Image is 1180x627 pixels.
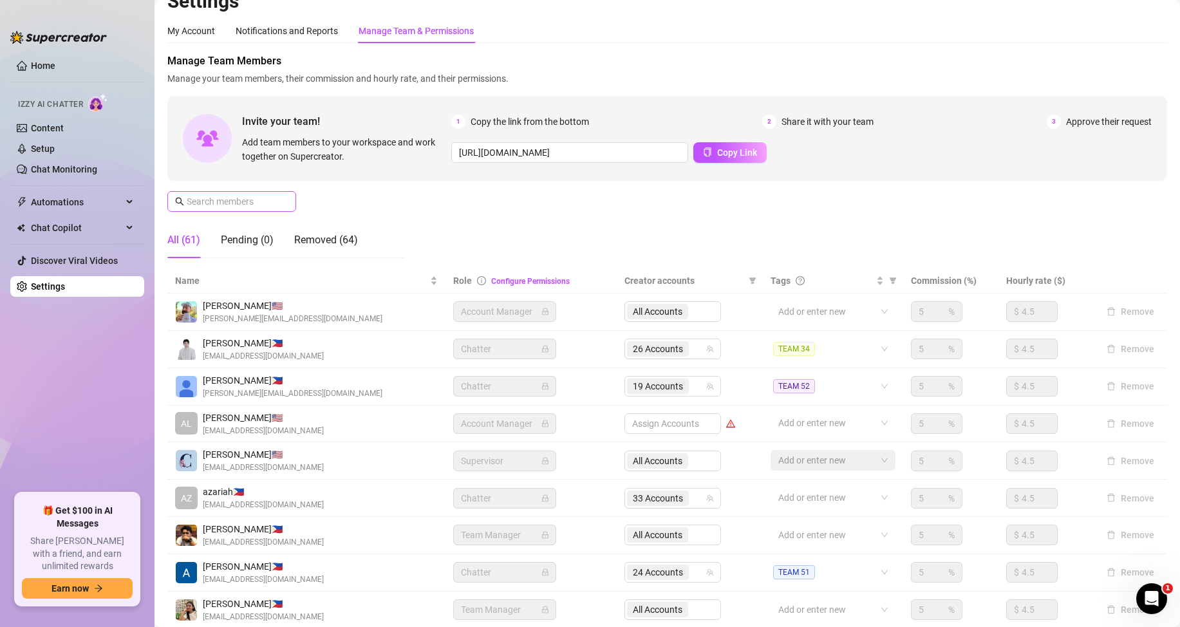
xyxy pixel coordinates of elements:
[22,505,133,530] span: 🎁 Get $100 in AI Messages
[461,525,548,545] span: Team Manager
[203,388,382,400] span: [PERSON_NAME][EMAIL_ADDRESS][DOMAIN_NAME]
[461,451,548,471] span: Supervisor
[31,144,55,154] a: Setup
[726,419,735,428] span: warning
[294,232,358,248] div: Removed (64)
[203,313,382,325] span: [PERSON_NAME][EMAIL_ADDRESS][DOMAIN_NAME]
[461,563,548,582] span: Chatter
[453,276,472,286] span: Role
[627,341,689,357] span: 26 Accounts
[176,376,197,397] img: Katrina Mendiola
[203,499,324,511] span: [EMAIL_ADDRESS][DOMAIN_NAME]
[203,485,324,499] span: azariah 🇵🇭
[176,599,197,621] img: Ana Brand
[176,301,197,323] img: Evan Gillis
[903,268,998,294] th: Commission (%)
[706,345,714,353] span: team
[541,568,549,576] span: lock
[796,276,805,285] span: question-circle
[31,281,65,292] a: Settings
[203,462,324,474] span: [EMAIL_ADDRESS][DOMAIN_NAME]
[541,308,549,315] span: lock
[541,494,549,502] span: lock
[31,61,55,71] a: Home
[17,223,25,232] img: Chat Copilot
[31,192,122,212] span: Automations
[203,559,324,574] span: [PERSON_NAME] 🇵🇭
[203,411,324,425] span: [PERSON_NAME] 🇺🇸
[22,535,133,573] span: Share [PERSON_NAME] with a friend, and earn unlimited rewards
[491,277,570,286] a: Configure Permissions
[167,71,1167,86] span: Manage your team members, their commission and hourly rate, and their permissions.
[359,24,474,38] div: Manage Team & Permissions
[176,450,197,471] img: Caylie Clarke
[203,536,324,548] span: [EMAIL_ADDRESS][DOMAIN_NAME]
[627,565,689,580] span: 24 Accounts
[175,197,184,206] span: search
[52,583,89,594] span: Earn now
[624,274,744,288] span: Creator accounts
[886,271,899,290] span: filter
[221,232,274,248] div: Pending (0)
[181,416,192,431] span: AL
[889,277,897,285] span: filter
[181,491,192,505] span: AZ
[451,115,465,129] span: 1
[167,232,200,248] div: All (61)
[461,414,548,433] span: Account Manager
[175,274,427,288] span: Name
[627,491,689,506] span: 33 Accounts
[773,342,815,356] span: TEAM 34
[1101,527,1159,543] button: Remove
[706,382,714,390] span: team
[31,123,64,133] a: Content
[176,562,197,583] img: Antonio Hernan Arabejo
[1101,341,1159,357] button: Remove
[1066,115,1152,129] span: Approve their request
[541,345,549,353] span: lock
[1101,304,1159,319] button: Remove
[176,525,197,546] img: Jedidiah Flores
[633,565,683,579] span: 24 Accounts
[1101,565,1159,580] button: Remove
[471,115,589,129] span: Copy the link from the bottom
[1136,583,1167,614] iframe: Intercom live chat
[461,489,548,508] span: Chatter
[236,24,338,38] div: Notifications and Reports
[203,336,324,350] span: [PERSON_NAME] 🇵🇭
[1101,416,1159,431] button: Remove
[633,379,683,393] span: 19 Accounts
[541,531,549,539] span: lock
[1047,115,1061,129] span: 3
[1101,602,1159,617] button: Remove
[167,268,445,294] th: Name
[461,377,548,396] span: Chatter
[176,339,197,360] img: Paul Andrei Casupanan
[541,420,549,427] span: lock
[10,31,107,44] img: logo-BBDzfeDw.svg
[703,147,712,156] span: copy
[203,522,324,536] span: [PERSON_NAME] 🇵🇭
[31,256,118,266] a: Discover Viral Videos
[717,147,757,158] span: Copy Link
[94,584,103,593] span: arrow-right
[88,93,108,112] img: AI Chatter
[693,142,767,163] button: Copy Link
[18,98,83,111] span: Izzy AI Chatter
[998,268,1094,294] th: Hourly rate ($)
[541,606,549,613] span: lock
[633,491,683,505] span: 33 Accounts
[22,578,133,599] button: Earn nowarrow-right
[203,299,382,313] span: [PERSON_NAME] 🇺🇸
[706,494,714,502] span: team
[1101,453,1159,469] button: Remove
[203,447,324,462] span: [PERSON_NAME] 🇺🇸
[31,164,97,174] a: Chat Monitoring
[541,457,549,465] span: lock
[782,115,874,129] span: Share it with your team
[773,379,815,393] span: TEAM 52
[627,379,689,394] span: 19 Accounts
[633,342,683,356] span: 26 Accounts
[706,568,714,576] span: team
[461,339,548,359] span: Chatter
